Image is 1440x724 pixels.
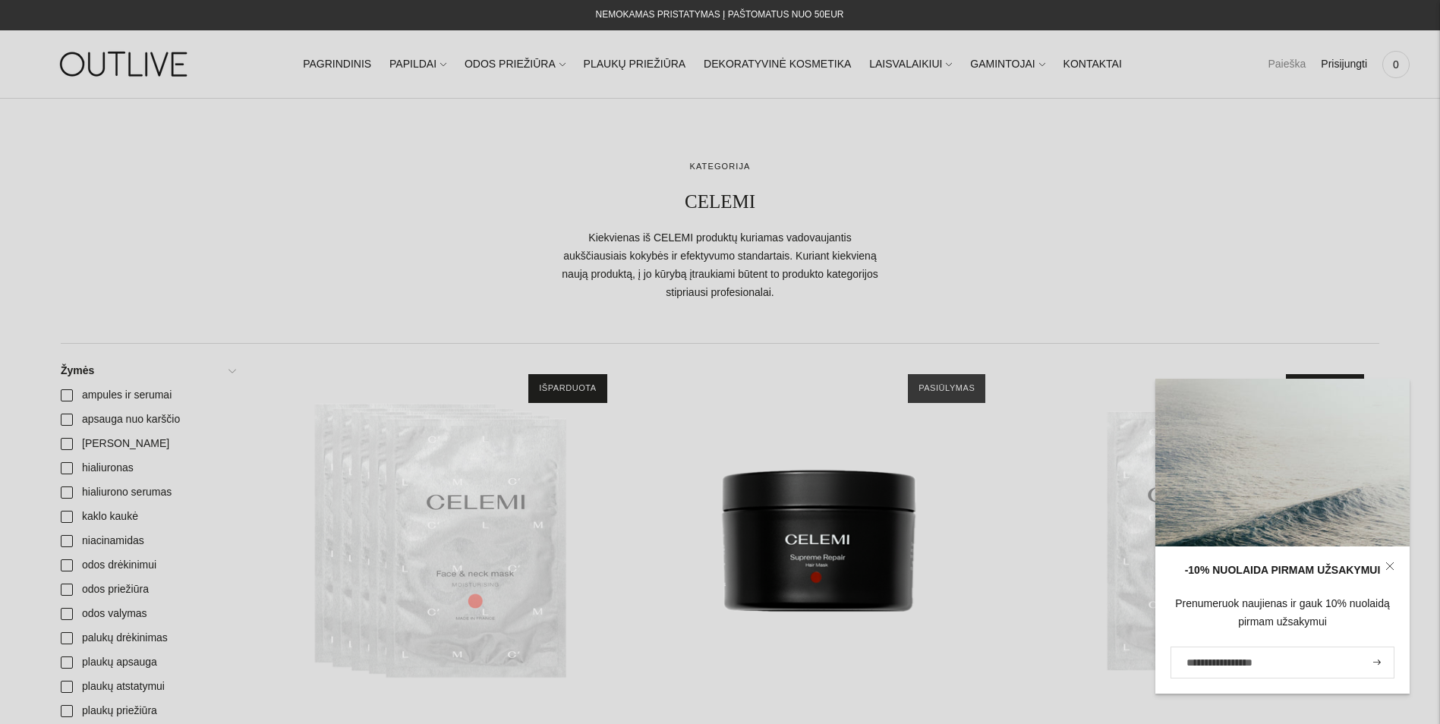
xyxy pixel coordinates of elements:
span: 0 [1385,54,1407,75]
a: PAGRINDINIS [303,48,371,81]
a: plaukų apsauga [52,650,244,675]
a: KONTAKTAI [1063,48,1122,81]
a: [PERSON_NAME] [52,432,244,456]
a: Prisijungti [1321,48,1367,81]
div: -10% NUOLAIDA PIRMAM UŽSAKYMUI [1171,562,1394,580]
a: niacinamidas [52,529,244,553]
a: LAISVALAIKIUI [869,48,952,81]
a: hialiurono serumas [52,480,244,505]
a: PLAUKŲ PRIEŽIŪRA [584,48,686,81]
a: palukų drėkinimas [52,626,244,650]
div: Prenumeruok naujienas ir gauk 10% nuolaidą pirmam užsakymui [1171,595,1394,631]
a: plaukų priežiūra [52,699,244,723]
a: CELEMI Intensyviai drėkinanti veido ir kaklo kaukė 18ml [1016,359,1379,722]
a: CELEMI Atstatomoji plaukų kaukė su hidrolizuotu keratinu ir avokado aliejumi 200ml [638,359,1001,722]
a: kaklo kaukė [52,505,244,529]
div: NEMOKAMAS PRISTATYMAS Į PAŠTOMATUS NUO 50EUR [596,6,844,24]
a: odos drėkinimui [52,553,244,578]
a: Paieška [1268,48,1306,81]
a: odos priežiūra [52,578,244,602]
a: GAMINTOJAI [970,48,1045,81]
a: Žymės [52,359,244,383]
a: odos valymas [52,602,244,626]
img: OUTLIVE [30,38,220,90]
a: DEKORATYVINĖ KOSMETIKA [704,48,851,81]
a: 0 [1382,48,1410,81]
a: ampules ir serumai [52,383,244,408]
a: ODOS PRIEŽIŪRA [465,48,566,81]
a: PAPILDAI [389,48,446,81]
a: hialiuronas [52,456,244,480]
a: apsauga nuo karščio [52,408,244,432]
a: plaukų atstatymui [52,675,244,699]
a: 5x CELEMI Intensyviai drėkinanti veido ir kaklo kaukė 18ml [259,359,622,722]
